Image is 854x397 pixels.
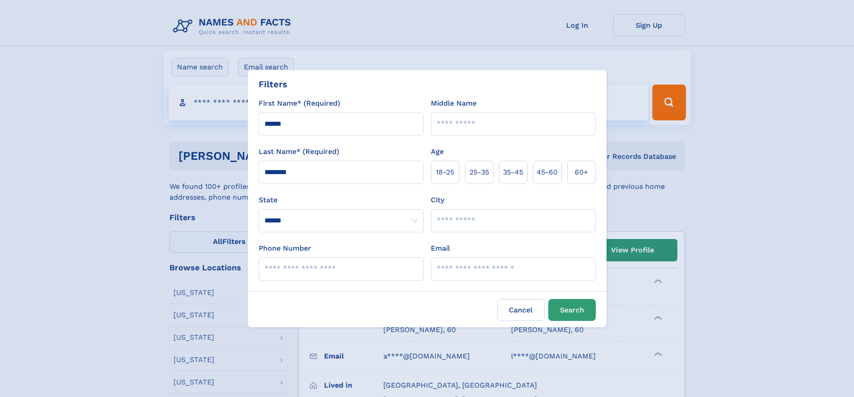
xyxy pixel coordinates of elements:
[548,299,596,321] button: Search
[431,243,450,254] label: Email
[259,146,339,157] label: Last Name* (Required)
[469,167,489,178] span: 25‑35
[537,167,558,178] span: 45‑60
[431,146,444,157] label: Age
[436,167,454,178] span: 18‑25
[259,77,287,91] div: Filters
[259,98,340,109] label: First Name* (Required)
[575,167,588,178] span: 60+
[503,167,523,178] span: 35‑45
[431,195,444,205] label: City
[259,195,424,205] label: State
[497,299,545,321] label: Cancel
[431,98,477,109] label: Middle Name
[259,243,311,254] label: Phone Number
